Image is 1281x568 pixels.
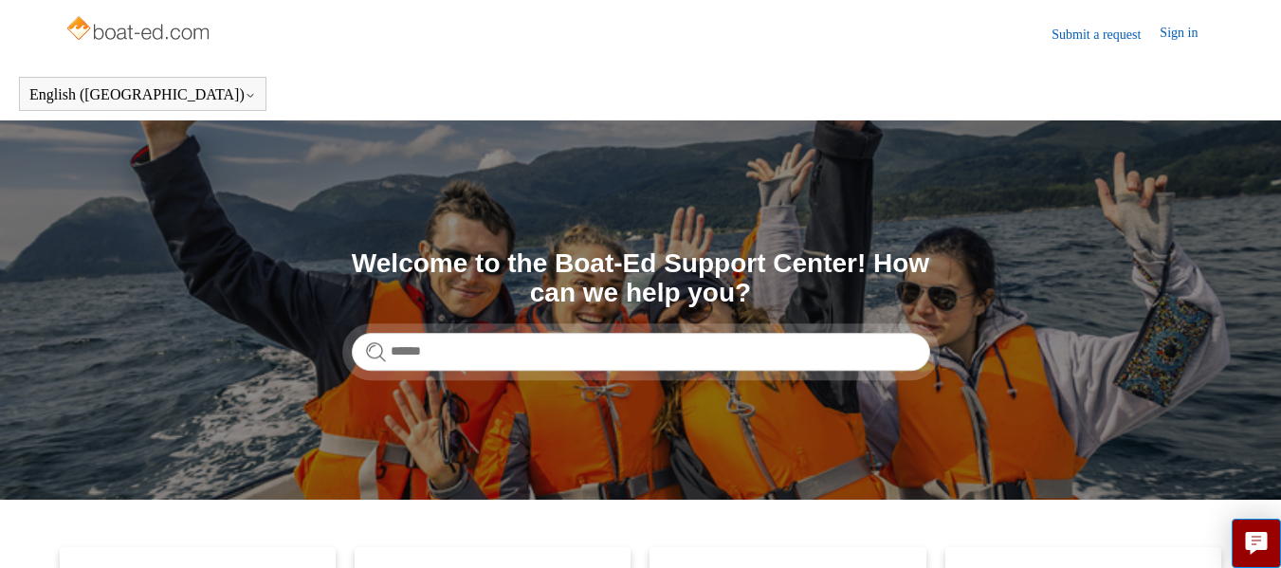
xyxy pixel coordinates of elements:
[352,333,930,371] input: Search
[1232,519,1281,568] button: Live chat
[29,86,256,103] button: English ([GEOGRAPHIC_DATA])
[352,249,930,308] h1: Welcome to the Boat-Ed Support Center! How can we help you?
[1052,25,1160,45] a: Submit a request
[1160,23,1217,46] a: Sign in
[64,11,215,49] img: Boat-Ed Help Center home page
